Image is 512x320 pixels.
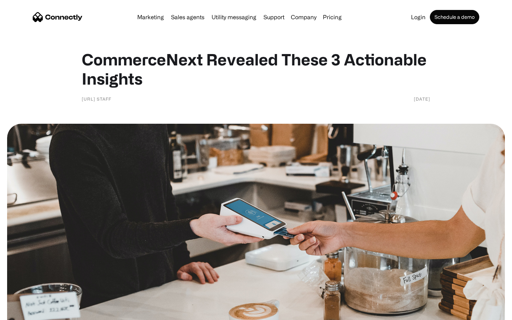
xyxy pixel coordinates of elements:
[320,14,345,20] a: Pricing
[430,10,479,24] a: Schedule a demo
[291,12,316,22] div: Company
[168,14,207,20] a: Sales agents
[289,12,319,22] div: Company
[14,308,43,318] ul: Language list
[209,14,259,20] a: Utility messaging
[414,95,430,102] div: [DATE]
[261,14,287,20] a: Support
[82,95,111,102] div: [URL] Staff
[7,308,43,318] aside: Language selected: English
[408,14,428,20] a: Login
[134,14,167,20] a: Marketing
[33,12,82,22] a: home
[82,50,430,88] h1: CommerceNext Revealed These 3 Actionable Insights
